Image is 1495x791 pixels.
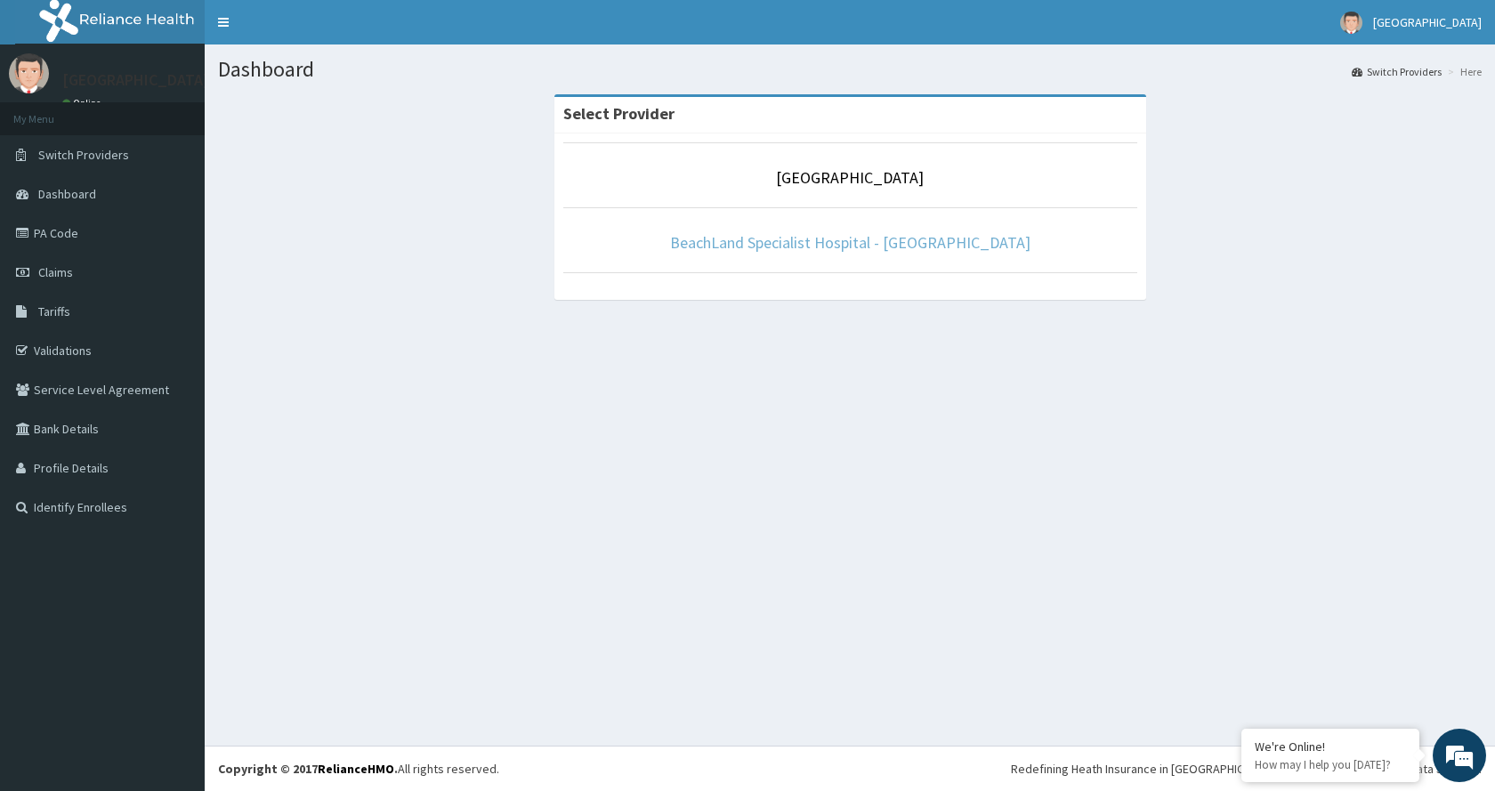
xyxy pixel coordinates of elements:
[38,147,129,163] span: Switch Providers
[1373,14,1482,30] span: [GEOGRAPHIC_DATA]
[1352,64,1442,79] a: Switch Providers
[38,186,96,202] span: Dashboard
[563,103,675,124] strong: Select Provider
[1255,757,1406,772] p: How may I help you today?
[205,746,1495,791] footer: All rights reserved.
[318,761,394,777] a: RelianceHMO
[62,97,105,109] a: Online
[776,167,924,188] a: [GEOGRAPHIC_DATA]
[670,232,1030,253] a: BeachLand Specialist Hospital - [GEOGRAPHIC_DATA]
[9,53,49,93] img: User Image
[1011,760,1482,778] div: Redefining Heath Insurance in [GEOGRAPHIC_DATA] using Telemedicine and Data Science!
[218,761,398,777] strong: Copyright © 2017 .
[1340,12,1362,34] img: User Image
[38,303,70,319] span: Tariffs
[38,264,73,280] span: Claims
[218,58,1482,81] h1: Dashboard
[62,72,209,88] p: [GEOGRAPHIC_DATA]
[1443,64,1482,79] li: Here
[1255,739,1406,755] div: We're Online!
